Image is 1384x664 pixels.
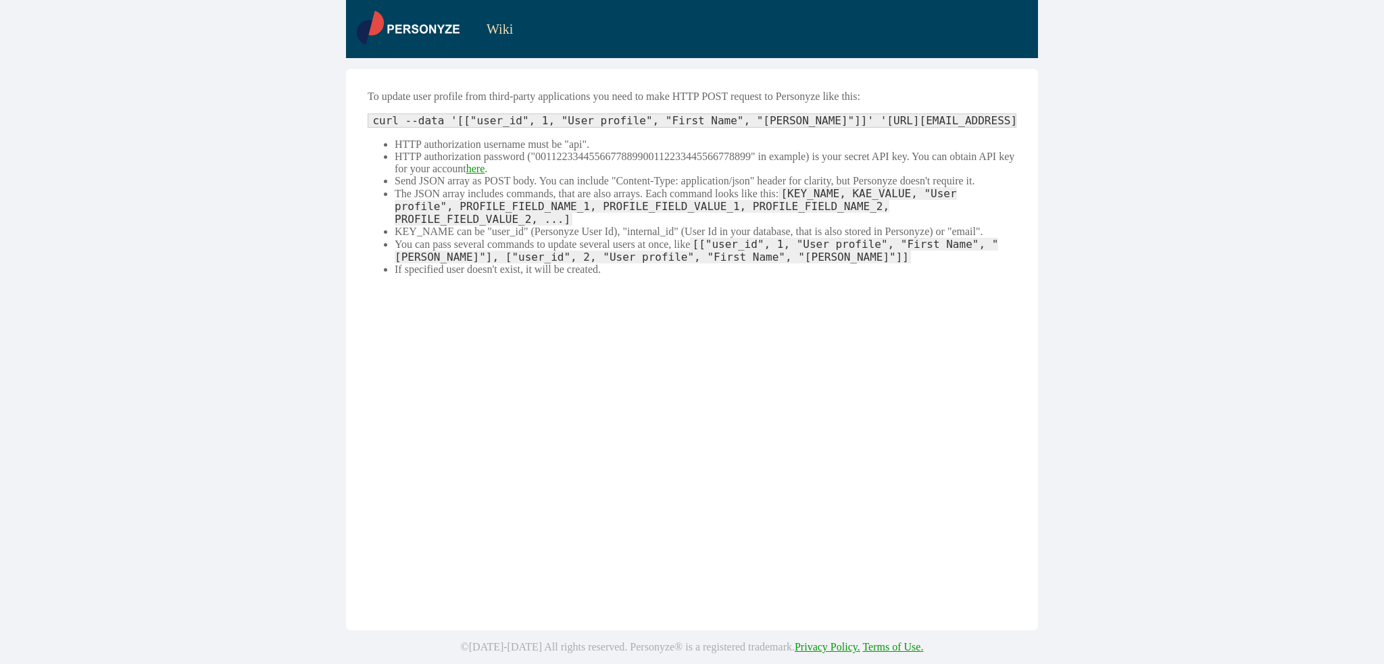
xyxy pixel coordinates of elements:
li: The JSON array includes commands, that are also arrays. Each command looks like this: [395,187,1016,226]
img: logo.svg [357,11,460,45]
li: You can pass several commands to update several users at once, like [395,238,1016,263]
code: [["user_id", 1, "User profile", "First Name", "[PERSON_NAME]"], ["user_id", 2, "User profile", "F... [395,238,998,263]
li: HTTP authorization username must be "api". [395,138,1016,151]
li: Send JSON array as POST body. You can include "Content-Type: application/json" header for clarity... [395,175,1016,187]
li: KEY_NAME can be "user_id" (Personyze User Id), "internal_id" (User Id in your database, that is a... [395,226,1016,238]
center: ©[DATE]-[DATE] All rights reserved. Personyze® is a registered trademark. [450,630,935,664]
a: here [466,163,485,174]
div: Wiki [460,22,1027,37]
code: [KEY_NAME, KAE_VALUE, "User profile", PROFILE_FIELD_NAME_1, PROFILE_FIELD_VALUE_1, PROFILE_FIELD_... [395,187,957,226]
a: Privacy Policy. [795,641,860,653]
a: Terms of Use. [862,641,923,653]
p: To update user profile from third-party applications you need to make HTTP POST request to Person... [368,91,1016,103]
code: curl --data '[["user_id", 1, "User profile", "First Name", "[PERSON_NAME]"]]' '[URL][EMAIL_ADDRES... [370,114,1110,127]
li: HTTP authorization password ("0011223344556677889900112233445566778899" in example) is your secre... [395,151,1016,175]
li: If specified user doesn't exist, it will be created. [395,263,1016,276]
